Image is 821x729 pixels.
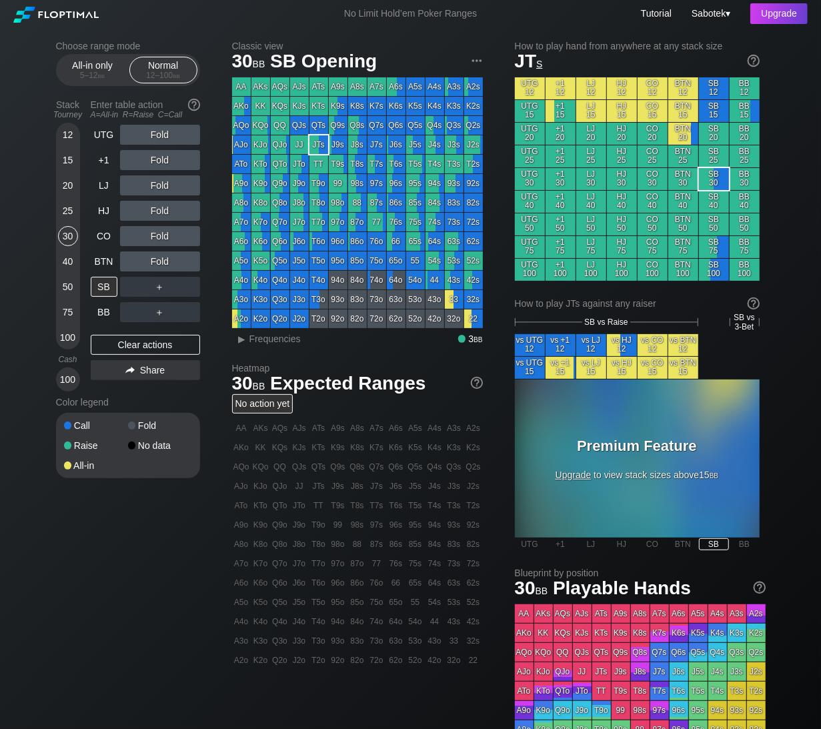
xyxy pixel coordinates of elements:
div: A2o [232,309,251,328]
div: UTG 12 [515,77,545,99]
div: AJs [290,77,309,96]
div: Fold [120,175,200,195]
div: AQo [232,116,251,135]
div: 98s [348,174,367,193]
div: K7o [251,213,270,231]
div: UTG 20 [515,123,545,145]
div: BB 20 [730,123,760,145]
div: 75o [367,251,386,270]
div: Call [64,421,128,430]
div: ＋ [120,302,200,322]
div: 86o [348,232,367,251]
div: SB 75 [699,236,729,258]
div: 85s [406,193,425,212]
div: SB 100 [699,259,729,281]
div: J3s [445,135,464,154]
div: SB 15 [699,100,729,122]
div: BTN 25 [668,145,698,167]
div: T5s [406,155,425,173]
div: Fold [120,251,200,271]
div: A5o [232,251,251,270]
div: K7s [367,97,386,115]
div: LJ [91,175,117,195]
div: 75 [58,302,78,322]
div: 65o [387,251,405,270]
div: J7o [290,213,309,231]
div: 84o [348,271,367,289]
div: BTN 20 [668,123,698,145]
div: 54o [406,271,425,289]
div: BB [91,302,117,322]
div: AKo [232,97,251,115]
div: 94o [329,271,347,289]
div: 77 [367,213,386,231]
div: KTs [309,97,328,115]
span: bb [173,71,180,80]
div: LJ 20 [576,123,606,145]
img: share.864f2f62.svg [125,367,135,374]
div: 86s [387,193,405,212]
div: KTo [251,155,270,173]
div: 97o [329,213,347,231]
div: 43o [426,290,444,309]
div: Q7o [271,213,289,231]
div: Q5s [406,116,425,135]
div: 75s [406,213,425,231]
div: 66 [387,232,405,251]
div: 72s [464,213,483,231]
h2: Choose range mode [56,41,200,51]
div: 72o [367,309,386,328]
div: Q6s [387,116,405,135]
div: +1 25 [546,145,576,167]
div: K9o [251,174,270,193]
div: CO 12 [638,77,668,99]
div: +1 12 [546,77,576,99]
div: A9s [329,77,347,96]
div: J2s [464,135,483,154]
div: SB [91,277,117,297]
div: JJ [290,135,309,154]
div: CO [91,226,117,246]
div: BB 50 [730,213,760,235]
div: J8o [290,193,309,212]
div: BTN 100 [668,259,698,281]
div: +1 [91,150,117,170]
div: UTG [91,125,117,145]
div: T4s [426,155,444,173]
div: HJ 12 [607,77,637,99]
div: 96s [387,174,405,193]
div: CO 15 [638,100,668,122]
div: BTN 30 [668,168,698,190]
div: CO 30 [638,168,668,190]
div: 50 [58,277,78,297]
div: 85o [348,251,367,270]
div: BB 25 [730,145,760,167]
div: BTN 12 [668,77,698,99]
div: 54s [426,251,444,270]
img: help.32db89a4.svg [187,97,201,112]
div: BB 30 [730,168,760,190]
div: CO 75 [638,236,668,258]
div: KQo [251,116,270,135]
div: SB 12 [699,77,729,99]
div: BTN 75 [668,236,698,258]
div: Raise [64,441,128,450]
div: J8s [348,135,367,154]
div: 20 [58,175,78,195]
div: K3o [251,290,270,309]
div: 74o [367,271,386,289]
div: BTN 50 [668,213,698,235]
div: All-in only [62,57,123,83]
div: 40 [58,251,78,271]
div: J9s [329,135,347,154]
div: AJo [232,135,251,154]
div: CO 100 [638,259,668,281]
div: 73o [367,290,386,309]
div: 55 [406,251,425,270]
div: A2s [464,77,483,96]
div: ＋ [120,277,200,297]
div: 82o [348,309,367,328]
div: K5s [406,97,425,115]
div: HJ 100 [607,259,637,281]
div: A=All-in R=Raise C=Call [91,110,200,119]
